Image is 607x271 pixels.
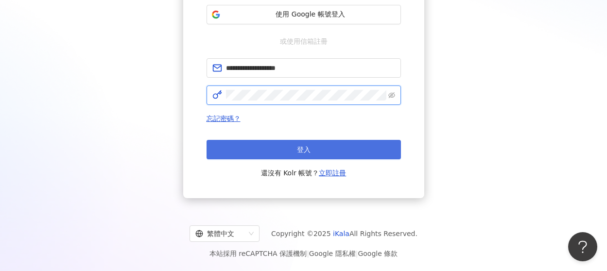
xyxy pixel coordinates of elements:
[209,248,398,259] span: 本站採用 reCAPTCHA 保護機制
[358,250,398,257] a: Google 條款
[273,36,334,47] span: 或使用信箱註冊
[307,250,309,257] span: |
[297,146,311,153] span: 登入
[388,92,395,99] span: eye-invisible
[319,169,346,177] a: 立即註冊
[207,115,241,122] a: 忘記密碼？
[225,10,397,19] span: 使用 Google 帳號登入
[195,226,245,241] div: 繁體中文
[309,250,356,257] a: Google 隱私權
[271,228,417,239] span: Copyright © 2025 All Rights Reserved.
[568,232,597,261] iframe: Help Scout Beacon - Open
[261,167,347,179] span: 還沒有 Kolr 帳號？
[356,250,358,257] span: |
[207,5,401,24] button: 使用 Google 帳號登入
[207,140,401,159] button: 登入
[333,230,349,237] a: iKala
